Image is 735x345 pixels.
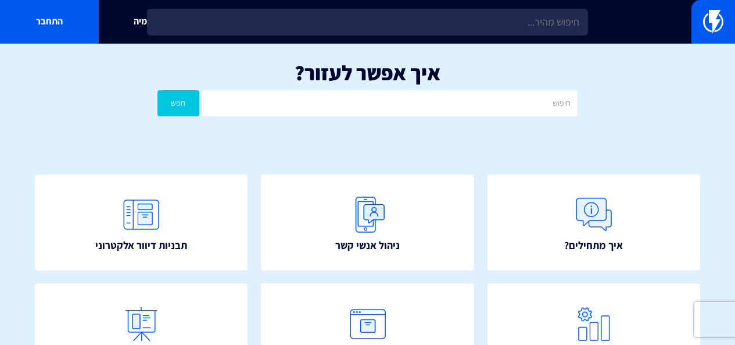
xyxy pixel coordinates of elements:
span: ניהול אנשי קשר [335,238,400,253]
input: חיפוש [202,90,578,116]
a: תבניות דיוור אלקטרוני [35,175,248,271]
h1: איך אפשר לעזור? [17,61,718,84]
a: איך מתחילים? [487,175,700,271]
span: איך מתחילים? [564,238,623,253]
button: חפש [157,90,199,116]
span: תבניות דיוור אלקטרוני [95,238,187,253]
input: חיפוש מהיר... [147,9,588,35]
a: ניהול אנשי קשר [261,175,474,271]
